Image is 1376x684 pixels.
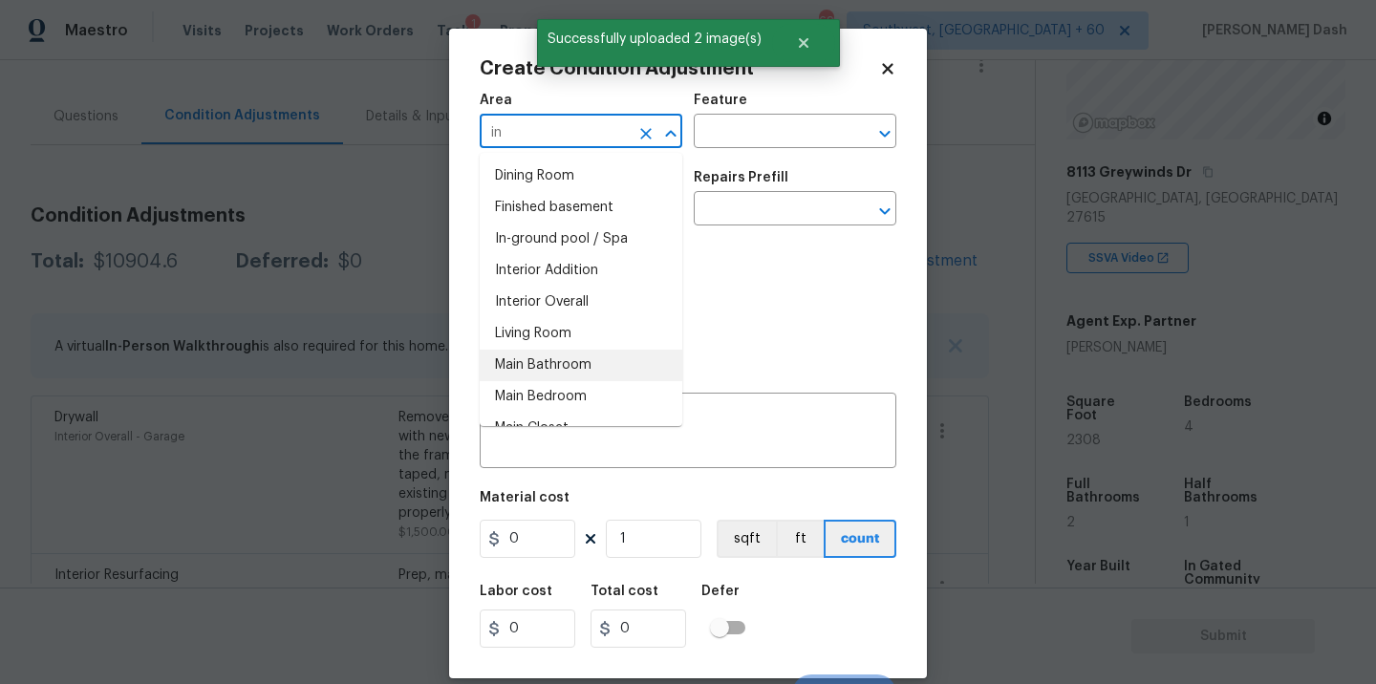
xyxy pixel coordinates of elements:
li: Dining Room [480,160,682,192]
li: Main Bathroom [480,350,682,381]
button: ft [776,520,824,558]
li: Main Bedroom [480,381,682,413]
button: sqft [717,520,776,558]
h5: Material cost [480,491,570,504]
li: Interior Addition [480,255,682,287]
li: Living Room [480,318,682,350]
button: count [824,520,896,558]
h5: Labor cost [480,585,552,598]
h5: Total cost [591,585,658,598]
h5: Feature [694,94,747,107]
li: Interior Overall [480,287,682,318]
button: Close [772,24,835,62]
button: Open [871,198,898,224]
h5: Repairs Prefill [694,171,788,184]
h5: Defer [701,585,740,598]
span: Successfully uploaded 2 image(s) [537,19,772,59]
button: Open [871,120,898,147]
li: Main Closet [480,413,682,444]
li: In-ground pool / Spa [480,224,682,255]
h5: Area [480,94,512,107]
button: Clear [633,120,659,147]
button: Close [657,120,684,147]
li: Finished basement [480,192,682,224]
h2: Create Condition Adjustment [480,59,879,78]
